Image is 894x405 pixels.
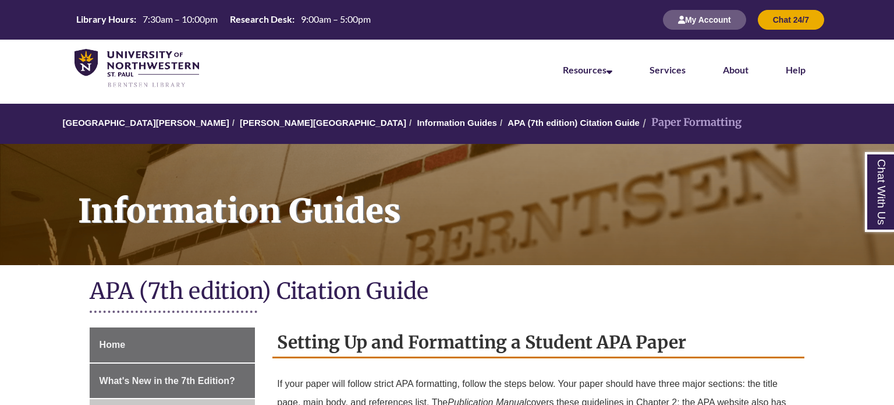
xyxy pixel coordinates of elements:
a: Resources [563,64,612,75]
a: Home [90,327,256,362]
span: Home [100,340,125,350]
a: Hours Today [72,13,375,27]
h1: APA (7th edition) Citation Guide [90,277,805,308]
span: 9:00am – 5:00pm [301,13,371,24]
button: Chat 24/7 [758,10,824,30]
li: Paper Formatting [640,114,742,131]
a: Help [786,64,806,75]
a: Services [650,64,686,75]
a: Chat 24/7 [758,15,824,24]
a: My Account [663,15,746,24]
a: Information Guides [417,118,497,128]
th: Library Hours: [72,13,138,26]
a: What's New in the 7th Edition? [90,364,256,399]
button: My Account [663,10,746,30]
th: Research Desk: [225,13,296,26]
span: 7:30am – 10:00pm [143,13,218,24]
a: [PERSON_NAME][GEOGRAPHIC_DATA] [240,118,406,128]
a: APA (7th edition) Citation Guide [508,118,640,128]
table: Hours Today [72,13,375,26]
a: [GEOGRAPHIC_DATA][PERSON_NAME] [63,118,229,128]
img: UNWSP Library Logo [74,49,199,89]
h1: Information Guides [65,144,894,250]
h2: Setting Up and Formatting a Student APA Paper [272,327,804,358]
span: What's New in the 7th Edition? [100,376,235,386]
a: About [723,64,748,75]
